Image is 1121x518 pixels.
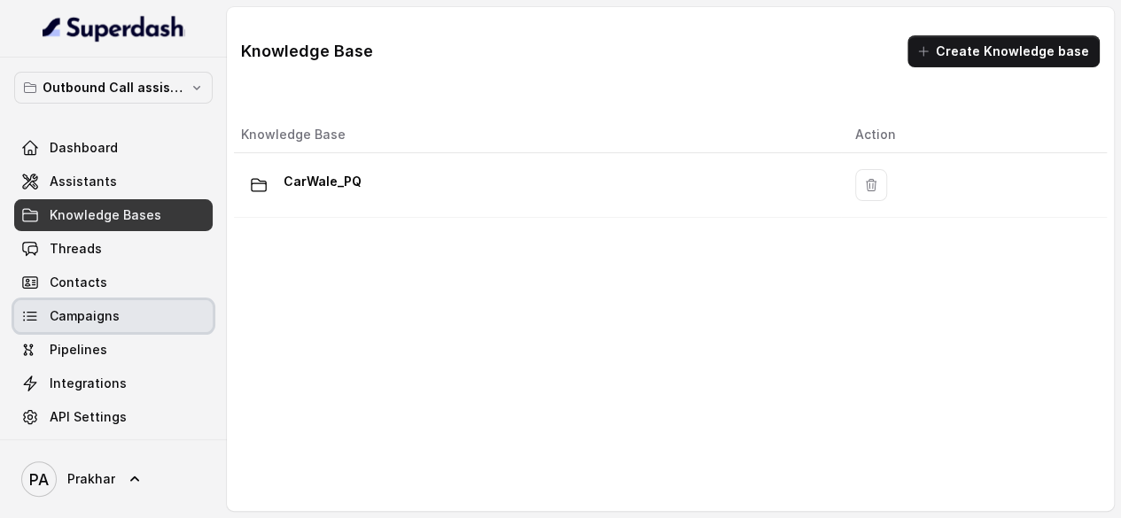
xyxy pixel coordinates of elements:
[43,14,185,43] img: light.svg
[14,401,213,433] a: API Settings
[50,408,127,426] span: API Settings
[14,300,213,332] a: Campaigns
[907,35,1100,67] button: Create Knowledge base
[50,240,102,258] span: Threads
[241,37,373,66] h1: Knowledge Base
[50,139,118,157] span: Dashboard
[50,307,120,325] span: Campaigns
[14,267,213,298] a: Contacts
[14,166,213,197] a: Assistants
[50,173,117,190] span: Assistants
[67,470,115,488] span: Prakhar
[29,470,49,489] text: PA
[50,274,107,291] span: Contacts
[50,341,107,359] span: Pipelines
[234,117,841,153] th: Knowledge Base
[14,334,213,366] a: Pipelines
[284,167,362,196] p: CarWale_PQ
[14,454,213,504] a: Prakhar
[841,117,1107,153] th: Action
[50,206,161,224] span: Knowledge Bases
[14,367,213,399] a: Integrations
[14,132,213,164] a: Dashboard
[43,77,184,98] p: Outbound Call assistant
[14,435,213,467] a: Voices Library
[50,375,127,392] span: Integrations
[14,233,213,265] a: Threads
[14,72,213,104] button: Outbound Call assistant
[14,199,213,231] a: Knowledge Bases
